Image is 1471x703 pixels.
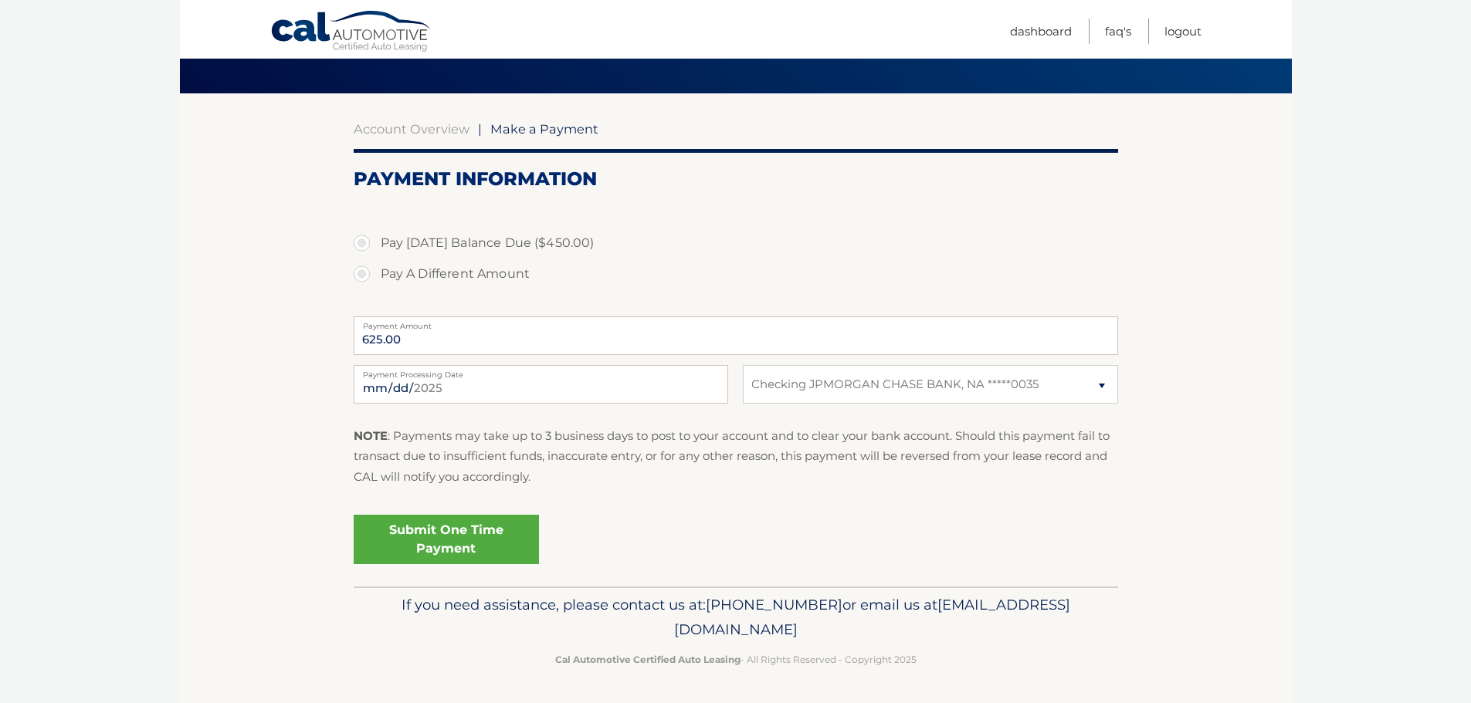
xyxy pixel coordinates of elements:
[354,167,1118,191] h2: Payment Information
[1010,19,1072,44] a: Dashboard
[674,596,1070,638] span: [EMAIL_ADDRESS][DOMAIN_NAME]
[1105,19,1131,44] a: FAQ's
[354,515,539,564] a: Submit One Time Payment
[555,654,741,665] strong: Cal Automotive Certified Auto Leasing
[354,259,1118,289] label: Pay A Different Amount
[364,593,1108,642] p: If you need assistance, please contact us at: or email us at
[354,365,728,377] label: Payment Processing Date
[354,121,469,137] a: Account Overview
[364,651,1108,668] p: - All Rights Reserved - Copyright 2025
[706,596,842,613] span: [PHONE_NUMBER]
[270,10,432,55] a: Cal Automotive
[354,365,728,404] input: Payment Date
[1164,19,1202,44] a: Logout
[478,121,482,137] span: |
[354,316,1118,355] input: Payment Amount
[354,228,1118,259] label: Pay [DATE] Balance Due ($450.00)
[354,426,1118,487] p: : Payments may take up to 3 business days to post to your account and to clear your bank account....
[354,316,1118,329] label: Payment Amount
[490,121,598,137] span: Make a Payment
[354,428,388,443] strong: NOTE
